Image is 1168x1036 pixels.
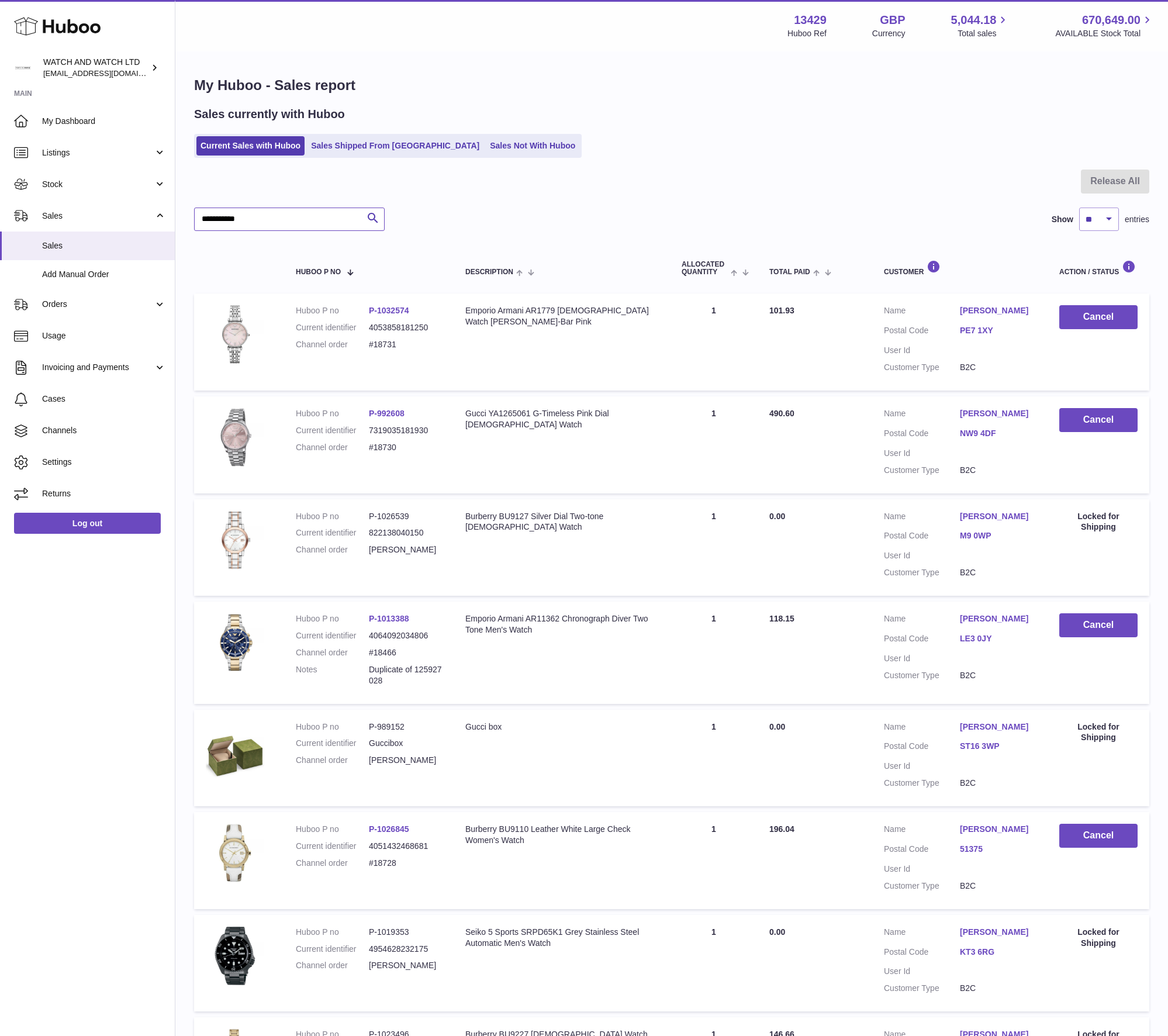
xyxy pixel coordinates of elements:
[369,527,442,538] dd: 822138040150
[296,305,369,316] dt: Huboo P no
[1059,927,1138,949] div: Locked for Shipping
[1082,12,1141,28] span: 670,649.00
[1059,511,1138,533] div: Locked for Shipping
[296,960,369,971] dt: Channel order
[884,880,960,892] dt: Customer Type
[296,322,369,333] dt: Current identifier
[884,670,960,681] dt: Customer Type
[769,824,794,834] span: 196.04
[296,824,369,835] dt: Huboo P no
[465,824,658,846] div: Burberry BU9110 Leather White Large Check Women's Watch
[884,260,1036,276] div: Customer
[296,721,369,733] dt: Huboo P no
[872,28,906,39] div: Currency
[369,944,442,955] dd: 4954628232175
[960,362,1036,373] dd: B2C
[884,947,960,961] dt: Postal Code
[369,425,442,436] dd: 7319035181930
[42,240,166,251] span: Sales
[884,345,960,356] dt: User Id
[884,362,960,373] dt: Customer Type
[43,68,172,78] span: [EMAIL_ADDRESS][DOMAIN_NAME]
[296,927,369,938] dt: Huboo P no
[465,721,658,733] div: Gucci box
[42,179,154,190] span: Stock
[43,57,148,79] div: WATCH AND WATCH LTD
[42,116,166,127] span: My Dashboard
[670,396,758,493] td: 1
[42,488,166,499] span: Returns
[960,465,1036,476] dd: B2C
[42,457,166,468] span: Settings
[42,299,154,310] span: Orders
[960,721,1036,733] a: [PERSON_NAME]
[1052,214,1073,225] label: Show
[960,511,1036,522] a: [PERSON_NAME]
[960,530,1036,541] a: M9 0WP
[465,511,658,533] div: Burberry BU9127 Silver Dial Two-tone [DEMOGRAPHIC_DATA] Watch
[369,306,409,315] a: P-1032574
[884,741,960,755] dt: Postal Code
[206,927,264,985] img: 1731277218.png
[960,633,1036,644] a: LE3 0JY
[296,647,369,658] dt: Channel order
[206,408,264,467] img: 1718701105.jpg
[369,409,405,418] a: P-992608
[369,824,409,834] a: P-1026845
[960,844,1036,855] a: 51375
[369,755,442,766] dd: [PERSON_NAME]
[369,664,442,686] p: Duplicate of 125927028
[1059,260,1138,276] div: Action / Status
[884,408,960,422] dt: Name
[769,512,785,521] span: 0.00
[794,12,827,28] strong: 13429
[307,136,483,156] a: Sales Shipped From [GEOGRAPHIC_DATA]
[369,721,442,733] dd: P-989152
[369,738,442,749] dd: Guccibox
[296,339,369,350] dt: Channel order
[884,613,960,627] dt: Name
[369,858,442,869] dd: #18728
[884,844,960,858] dt: Postal Code
[369,322,442,333] dd: 4053858181250
[194,76,1149,95] h1: My Huboo - Sales report
[884,325,960,339] dt: Postal Code
[787,28,827,39] div: Huboo Ref
[670,499,758,596] td: 1
[194,106,345,122] h2: Sales currently with Huboo
[960,325,1036,336] a: PE7 1XY
[296,664,369,686] dt: Notes
[958,28,1010,39] span: Total sales
[42,210,154,222] span: Sales
[960,741,1036,752] a: ST16 3WP
[206,824,264,882] img: 1736343217.jpg
[960,567,1036,578] dd: B2C
[1059,305,1138,329] button: Cancel
[769,306,794,315] span: 101.93
[960,305,1036,316] a: [PERSON_NAME]
[884,778,960,789] dt: Customer Type
[884,761,960,772] dt: User Id
[296,408,369,419] dt: Huboo P no
[296,738,369,749] dt: Current identifier
[296,527,369,538] dt: Current identifier
[884,550,960,561] dt: User Id
[465,927,658,949] div: Seiko 5 Sports SRPD65K1 Grey Stainless Steel Automatic Men's Watch
[1059,721,1138,744] div: Locked for Shipping
[884,653,960,664] dt: User Id
[296,858,369,869] dt: Channel order
[42,269,166,280] span: Add Manual Order
[1125,214,1149,225] span: entries
[369,544,442,555] dd: [PERSON_NAME]
[670,812,758,909] td: 1
[884,966,960,977] dt: User Id
[1055,28,1154,39] span: AVAILABLE Stock Total
[206,511,264,569] img: 1735645064.jpg
[14,513,161,534] a: Log out
[960,927,1036,938] a: [PERSON_NAME]
[884,983,960,994] dt: Customer Type
[14,59,32,77] img: baris@watchandwatch.co.uk
[42,393,166,405] span: Cases
[369,960,442,971] dd: [PERSON_NAME]
[769,409,794,418] span: 490.60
